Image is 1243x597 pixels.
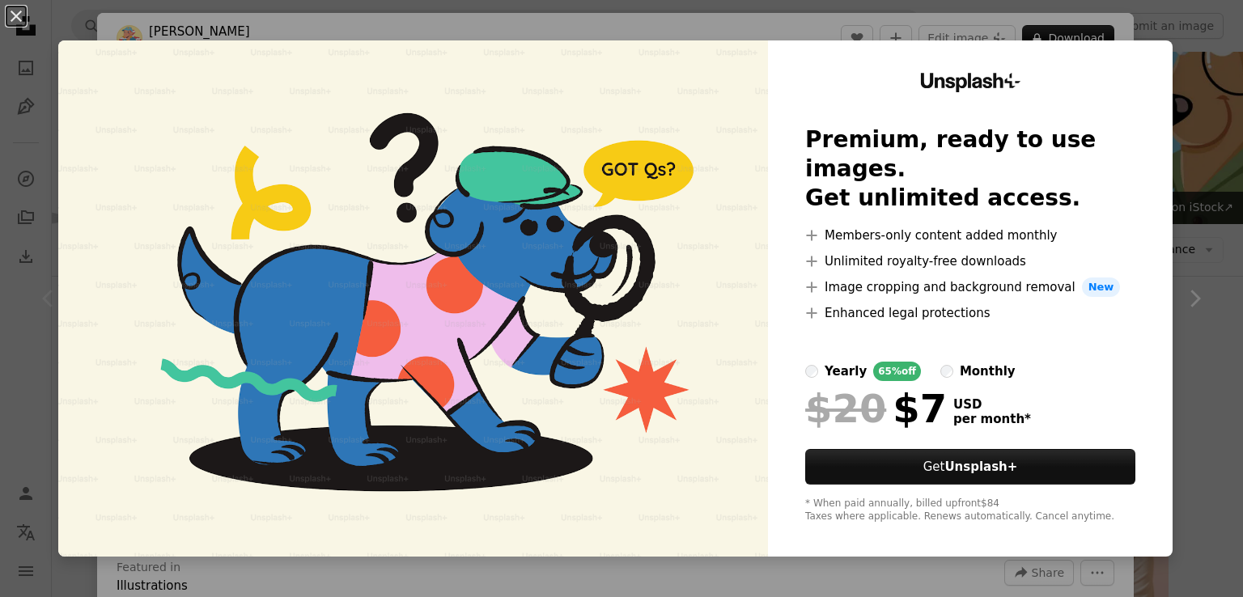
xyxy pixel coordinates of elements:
button: GetUnsplash+ [805,449,1135,485]
li: Unlimited royalty-free downloads [805,252,1135,271]
span: USD [953,397,1031,412]
div: * When paid annually, billed upfront $84 Taxes where applicable. Renews automatically. Cancel any... [805,497,1135,523]
span: New [1082,277,1121,297]
span: $20 [805,387,886,430]
input: monthly [940,365,953,378]
span: per month * [953,412,1031,426]
strong: Unsplash+ [944,459,1017,474]
li: Members-only content added monthly [805,226,1135,245]
div: 65% off [873,362,921,381]
h2: Premium, ready to use images. Get unlimited access. [805,125,1135,213]
li: Image cropping and background removal [805,277,1135,297]
li: Enhanced legal protections [805,303,1135,323]
div: $7 [805,387,947,430]
div: yearly [825,362,867,381]
input: yearly65%off [805,365,818,378]
div: monthly [960,362,1016,381]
